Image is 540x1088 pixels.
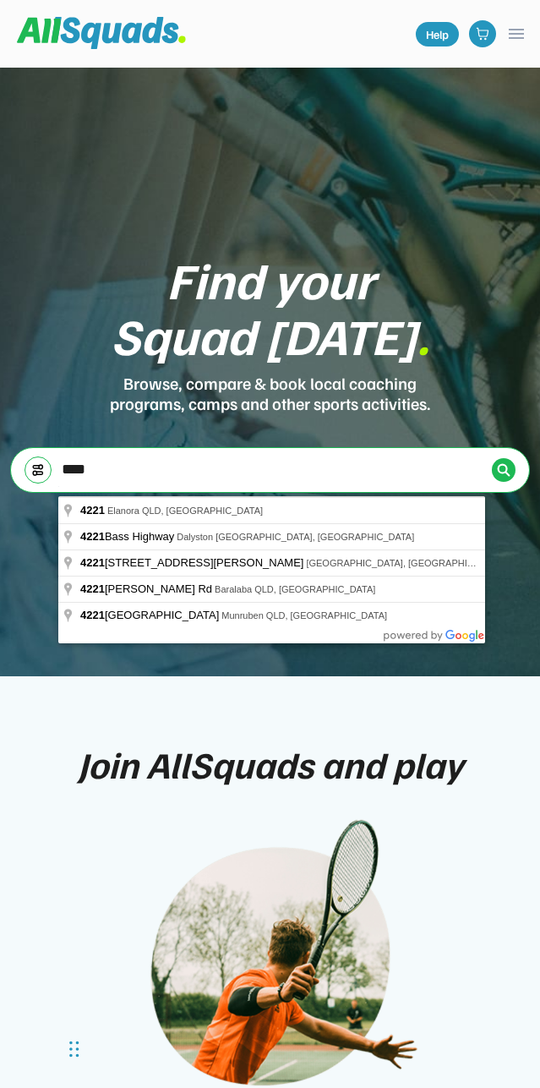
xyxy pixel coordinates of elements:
[177,532,414,542] span: Dalyston [GEOGRAPHIC_DATA], [GEOGRAPHIC_DATA]
[497,463,510,477] img: Icon%20%2838%29.svg
[506,24,526,44] button: menu
[80,609,221,621] span: [GEOGRAPHIC_DATA]
[221,610,387,621] span: Munruben QLD, [GEOGRAPHIC_DATA]
[80,504,105,517] span: 4221
[110,251,431,363] div: Find your Squad [DATE]
[416,22,459,46] a: Help
[107,506,263,516] span: Elanora QLD, [GEOGRAPHIC_DATA]
[31,463,45,476] img: settings-03.svg
[306,558,505,568] span: [GEOGRAPHIC_DATA], [GEOGRAPHIC_DATA]
[110,373,431,413] div: Browse, compare & book local coaching programs, camps and other sports activities.
[80,582,215,595] span: [PERSON_NAME] Rd
[78,744,463,785] div: Join AllSquads and play
[80,556,306,569] span: [STREET_ADDRESS][PERSON_NAME]
[80,582,105,595] span: 4221
[80,556,105,569] span: 4221
[17,17,186,49] img: Squad%20Logo.svg
[417,303,429,367] font: .
[476,27,489,41] img: shopping-cart-01%20%281%29.svg
[215,584,375,594] span: Baralaba QLD, [GEOGRAPHIC_DATA]
[80,530,177,543] span: Bass Highway
[80,530,105,543] span: 4221
[80,609,105,621] span: 4221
